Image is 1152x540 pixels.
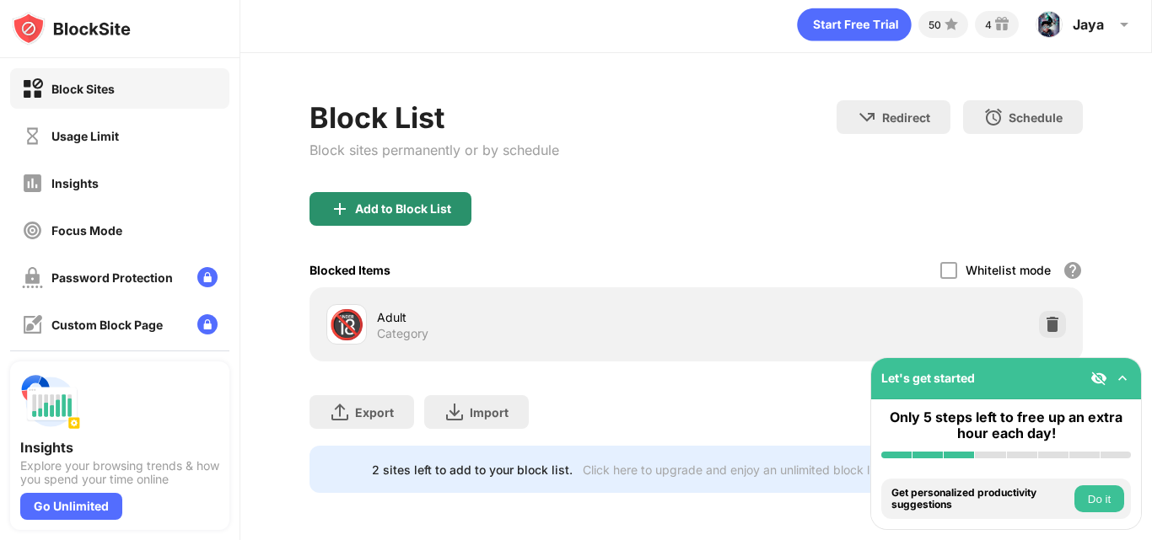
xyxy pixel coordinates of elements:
div: 50 [929,19,941,31]
div: 2 sites left to add to your block list. [372,462,573,477]
div: Block Sites [51,82,115,96]
div: Import [470,405,509,420]
div: Get personalized productivity suggestions [891,487,1070,511]
div: Click here to upgrade and enjoy an unlimited block list. [583,462,886,477]
img: focus-off.svg [22,220,43,241]
div: Usage Limit [51,129,119,143]
img: block-on.svg [22,78,43,99]
div: Block List [310,100,559,135]
img: eye-not-visible.svg [1090,370,1107,387]
img: lock-menu.svg [197,314,218,334]
img: omni-setup-toggle.svg [1114,370,1131,387]
div: 4 [985,19,992,31]
img: time-usage-off.svg [22,126,43,147]
div: Go Unlimited [20,493,122,520]
img: ACg8ocLJerWJ_T_DYX2DDmABBUsY06O-ahSnxYanr8pLlwkEV5xwrrFz=s96-c [1036,11,1063,38]
div: Adult [377,308,697,326]
img: customize-block-page-off.svg [22,314,43,335]
div: Password Protection [51,270,173,285]
div: Insights [20,439,219,456]
img: points-small.svg [941,14,961,35]
div: Let's get started [881,371,975,385]
div: Insights [51,176,99,190]
img: insights-off.svg [22,173,43,194]
div: Whitelist mode [966,263,1051,277]
div: 🔞 [329,307,364,342]
img: logo-blocksite.svg [12,12,131,45]
div: Category [377,326,428,341]
button: Do it [1074,485,1124,512]
img: lock-menu.svg [197,267,218,287]
div: Explore your browsing trends & how you spend your time online [20,459,219,486]
div: animation [797,8,912,41]
div: Focus Mode [51,223,122,238]
div: Only 5 steps left to free up an extra hour each day! [881,409,1131,441]
div: Schedule [1009,110,1063,125]
div: Block sites permanently or by schedule [310,142,559,158]
div: Blocked Items [310,263,390,277]
div: Export [355,405,394,420]
div: Jaya [1073,16,1104,33]
img: push-insights.svg [20,372,81,432]
img: reward-small.svg [992,14,1012,35]
div: Redirect [882,110,930,125]
div: Add to Block List [355,202,451,216]
img: password-protection-off.svg [22,267,43,288]
div: Custom Block Page [51,318,163,332]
